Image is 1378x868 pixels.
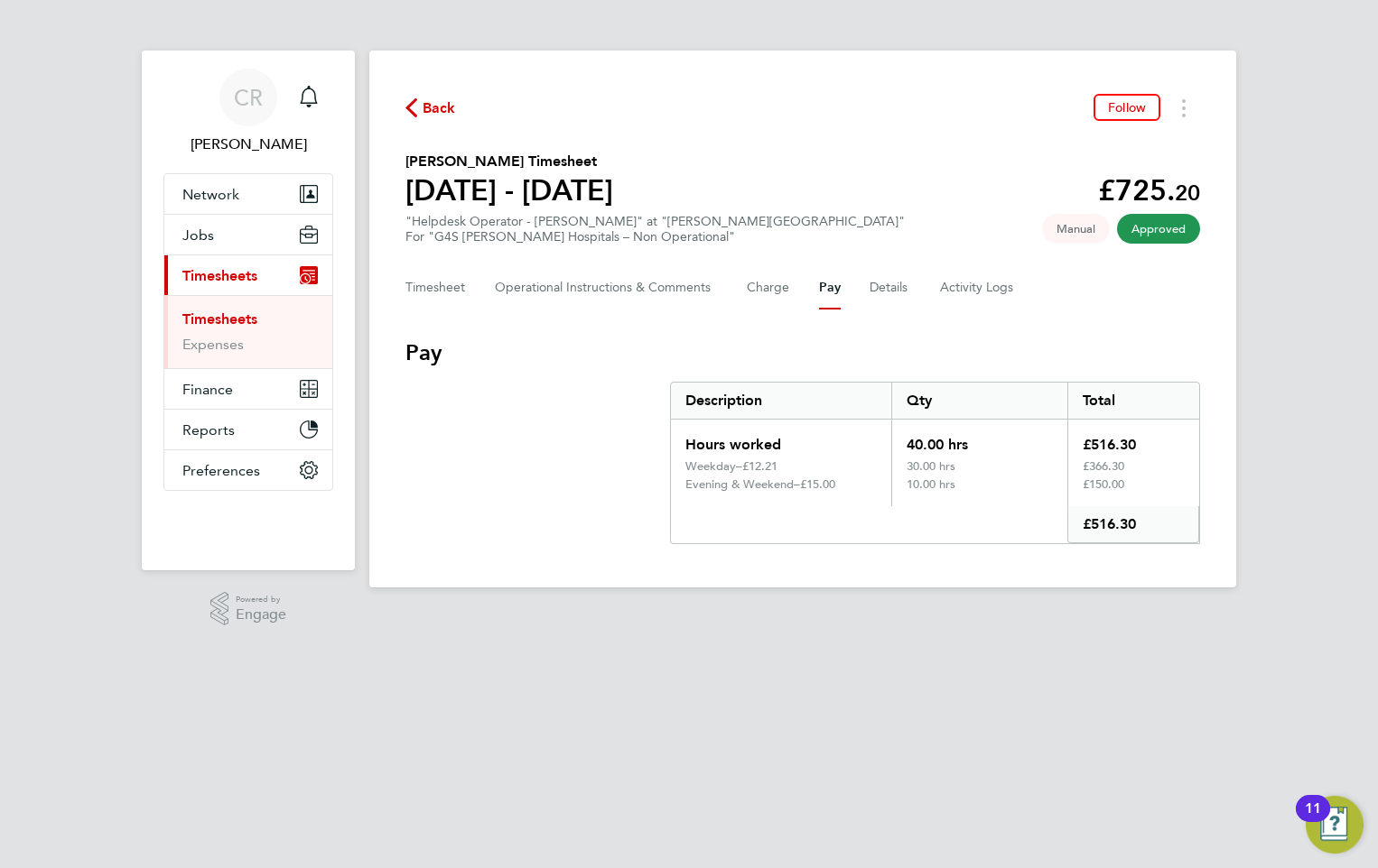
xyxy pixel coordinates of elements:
h2: [PERSON_NAME] Timesheet [405,151,613,172]
img: fastbook-logo-retina.png [164,509,333,538]
a: Powered byEngage [210,592,287,626]
div: £150.00 [1067,477,1199,506]
button: Operational Instructions & Comments [495,266,718,309]
div: Total [1067,383,1199,419]
span: Preferences [182,462,260,479]
button: Pay [819,266,841,309]
a: Timesheets [182,310,257,328]
span: Network [182,186,239,203]
nav: Main navigation [142,51,355,570]
button: Charge [747,266,790,309]
span: Reports [182,421,235,439]
div: Qty [891,383,1067,419]
span: Jobs [182,226,214,244]
span: Timesheets [182,267,257,284]
span: Engage [236,607,286,623]
a: Go to home page [163,509,333,538]
div: Timesheets [164,295,332,368]
span: Follow [1108,99,1146,115]
h3: Pay [405,338,1200,367]
button: Details [870,266,911,309]
button: Timesheets [164,255,332,295]
span: This timesheet has been approved. [1117,214,1200,244]
app-decimal: £725. [1098,173,1200,208]
div: £516.30 [1067,506,1199,543]
div: Weekday [685,459,742,474]
button: Preferences [164,450,332,490]
div: Evening & Weekend [685,477,800,492]
span: Back [423,97,456,119]
span: – [736,458,742,474]
span: 20 [1175,180,1200,206]
button: Network [164,174,332,214]
a: CR[PERSON_NAME] [163,69,333,155]
button: Jobs [164,215,332,254]
button: Follow [1094,94,1160,121]
button: Timesheet [405,266,466,309]
button: Timesheets Menu [1168,94,1200,122]
div: £15.00 [800,477,877,492]
section: Pay [405,338,1200,544]
a: Expenses [182,336,244,353]
button: Open Resource Center, 11 new notifications [1306,796,1364,854]
button: Finance [164,369,332,409]
div: £12.21 [742,459,877,474]
button: Back [405,97,456,119]
span: This timesheet was manually created. [1042,214,1110,244]
button: Activity Logs [940,266,1016,309]
div: 10.00 hrs [891,477,1067,506]
div: 40.00 hrs [891,420,1067,459]
div: Description [671,383,891,419]
span: – [794,476,800,492]
div: 11 [1305,808,1321,832]
div: "Helpdesk Operator - [PERSON_NAME]" at "[PERSON_NAME][GEOGRAPHIC_DATA]" [405,214,905,245]
span: CR [234,86,263,109]
div: For "G4S [PERSON_NAME] Hospitals – Non Operational" [405,229,905,245]
span: Powered by [236,592,286,607]
div: £366.30 [1067,459,1199,477]
div: 30.00 hrs [891,459,1067,477]
div: Pay [670,382,1200,544]
div: £516.30 [1067,420,1199,459]
h1: [DATE] - [DATE] [405,172,613,208]
button: Reports [164,410,332,449]
div: Hours worked [671,420,891,459]
span: Finance [182,381,233,398]
span: Catherine Rowland [163,134,333,155]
